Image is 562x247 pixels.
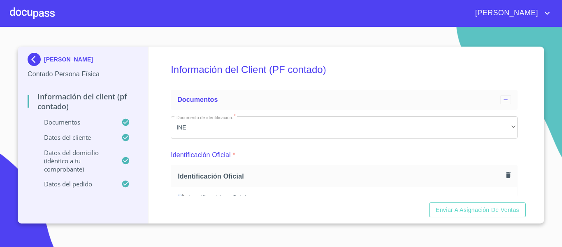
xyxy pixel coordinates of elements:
p: Datos del domicilio (idéntico a tu comprobante) [28,148,121,173]
span: [PERSON_NAME] [469,7,542,20]
p: Datos del pedido [28,180,121,188]
button: account of current user [469,7,552,20]
img: Docupass spot blue [28,53,44,66]
p: Datos del cliente [28,133,121,141]
p: Identificación Oficial [171,150,231,160]
div: Documentos [171,90,518,110]
p: Documentos [28,118,121,126]
p: Información del Client (PF contado) [28,92,138,111]
img: Identificación Oficial [178,194,511,203]
div: INE [171,116,518,139]
span: Documentos [177,96,218,103]
span: Enviar a Asignación de Ventas [436,205,519,215]
div: [PERSON_NAME] [28,53,138,69]
h5: Información del Client (PF contado) [171,53,518,87]
button: Enviar a Asignación de Ventas [429,202,526,218]
p: Contado Persona Física [28,69,138,79]
p: [PERSON_NAME] [44,56,93,63]
span: Identificación Oficial [178,172,503,181]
